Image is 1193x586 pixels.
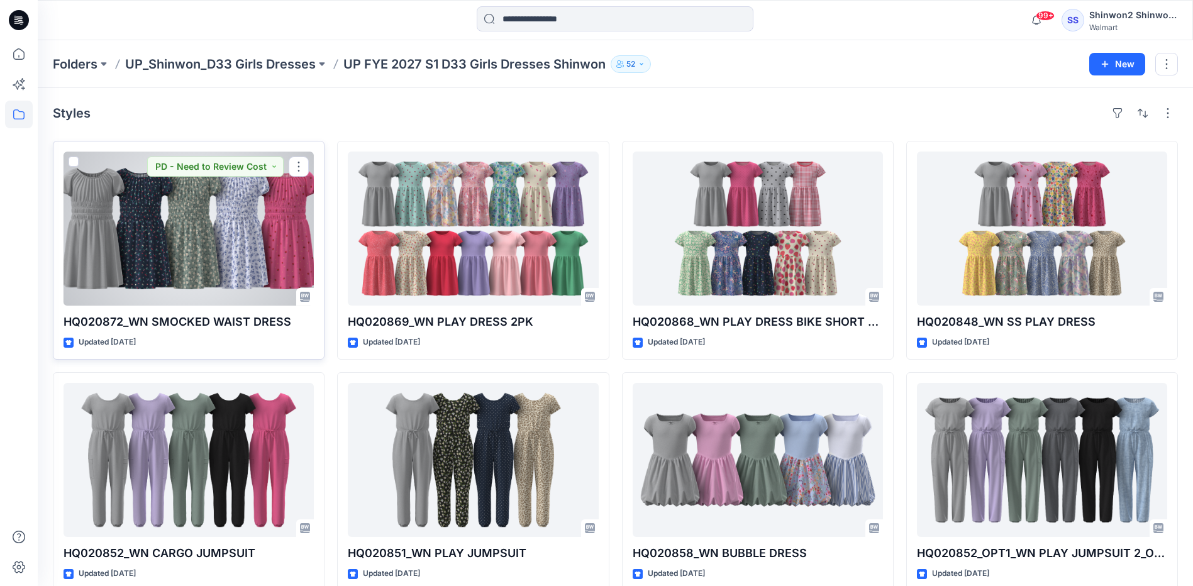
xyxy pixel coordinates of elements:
p: UP FYE 2027 S1 D33 Girls Dresses Shinwon [343,55,606,73]
p: HQ020868_WN PLAY DRESS BIKE SHORT BUNDLE [633,313,883,331]
button: 52 [611,55,651,73]
a: HQ020869_WN PLAY DRESS 2PK [348,152,598,306]
p: HQ020852_OPT1_WN PLAY JUMPSUIT 2_OPT1 [917,545,1167,562]
p: Updated [DATE] [79,336,136,349]
div: SS [1062,9,1084,31]
p: HQ020872_WN SMOCKED WAIST DRESS [64,313,314,331]
a: HQ020851_WN PLAY JUMPSUIT [348,383,598,537]
div: Walmart [1089,23,1177,32]
a: HQ020868_WN PLAY DRESS BIKE SHORT BUNDLE [633,152,883,306]
p: HQ020851_WN PLAY JUMPSUIT [348,545,598,562]
a: HQ020872_WN SMOCKED WAIST DRESS [64,152,314,306]
div: Shinwon2 Shinwon2 [1089,8,1177,23]
a: UP_Shinwon_D33 Girls Dresses [125,55,316,73]
p: HQ020858_WN BUBBLE DRESS [633,545,883,562]
a: Folders [53,55,97,73]
h4: Styles [53,106,91,121]
p: Updated [DATE] [932,336,989,349]
span: 99+ [1036,11,1055,21]
a: HQ020848_WN SS PLAY DRESS [917,152,1167,306]
a: HQ020852_OPT1_WN PLAY JUMPSUIT 2_OPT1 [917,383,1167,537]
p: Updated [DATE] [79,567,136,580]
p: Updated [DATE] [648,567,705,580]
p: Updated [DATE] [363,336,420,349]
p: HQ020848_WN SS PLAY DRESS [917,313,1167,331]
p: Updated [DATE] [363,567,420,580]
p: 52 [626,57,635,71]
a: HQ020858_WN BUBBLE DRESS [633,383,883,537]
a: HQ020852_WN CARGO JUMPSUIT [64,383,314,537]
p: Updated [DATE] [648,336,705,349]
p: Updated [DATE] [932,567,989,580]
p: HQ020852_WN CARGO JUMPSUIT [64,545,314,562]
button: New [1089,53,1145,75]
p: HQ020869_WN PLAY DRESS 2PK [348,313,598,331]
